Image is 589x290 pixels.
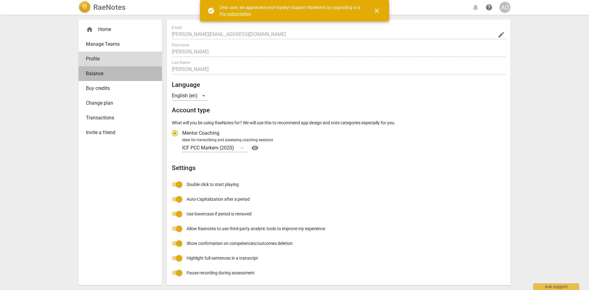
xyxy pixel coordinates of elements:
a: Change plan [79,96,162,110]
span: close [373,7,380,14]
label: E-mail [172,26,182,29]
span: Pause recording during assessment [187,270,255,276]
div: Ideal for transcribing and assessing coaching sessions [182,137,504,143]
div: Home [79,22,162,37]
span: Allow Raenotes to use third-party analytic tools to improve my experience [187,226,325,232]
input: Ideal for transcribing and assessing coaching sessionsICF PCC Markers (2020)Help [235,145,236,151]
span: home [86,26,93,33]
h2: RaeNotes [93,3,125,12]
h2: Settings [172,164,506,172]
span: Transactions [86,114,150,122]
img: Logo [79,1,91,14]
span: Balance [86,70,150,77]
a: Balance [79,66,162,81]
a: Help [248,143,260,153]
button: AO [499,2,510,13]
span: Show confirmation on competencies/outcomes deletion [187,240,293,247]
div: English (en) [172,91,207,101]
h2: Account type [172,106,506,114]
a: Transactions [79,110,162,125]
span: Highlight full sentences in a transcript [187,255,258,261]
a: Profile [79,52,162,66]
span: Use lowercase if period is removed [187,211,252,217]
h2: Language [172,81,506,89]
label: Last Name [172,61,190,64]
span: Auto-Capitalization after a period [187,196,250,203]
button: Change Email [497,30,506,39]
span: Double click to start playing [187,181,239,188]
span: visibility [250,144,260,152]
span: Invite a friend [86,129,150,136]
a: Buy credits [79,81,162,96]
a: Manage Teams [79,37,162,52]
span: Profile [86,55,150,63]
a: LogoRaeNotes [79,1,125,14]
a: Invite a friend [79,125,162,140]
span: check_circle [207,7,215,14]
div: Home [86,26,150,33]
div: Account type [172,126,506,153]
a: Help [483,2,495,13]
div: Dear user, we appreciate your loyalty! Support RaeNotes by upgrading to a [220,4,362,17]
div: Ask support [533,283,579,290]
p: ICF PCC Markers (2020) [182,144,234,151]
span: Manage Teams [86,41,150,48]
span: edit [498,31,505,38]
span: help [485,4,493,11]
label: First name [172,43,189,47]
span: Mentor Coaching [182,130,219,137]
span: Change plan [86,99,150,107]
span: Buy credits [86,85,150,92]
button: Close [369,3,384,18]
p: What will you be using RaeNotes for? We will use this to recommend app design and note categories... [172,120,506,126]
a: Pro subscription [220,11,251,16]
button: Help [250,143,260,153]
